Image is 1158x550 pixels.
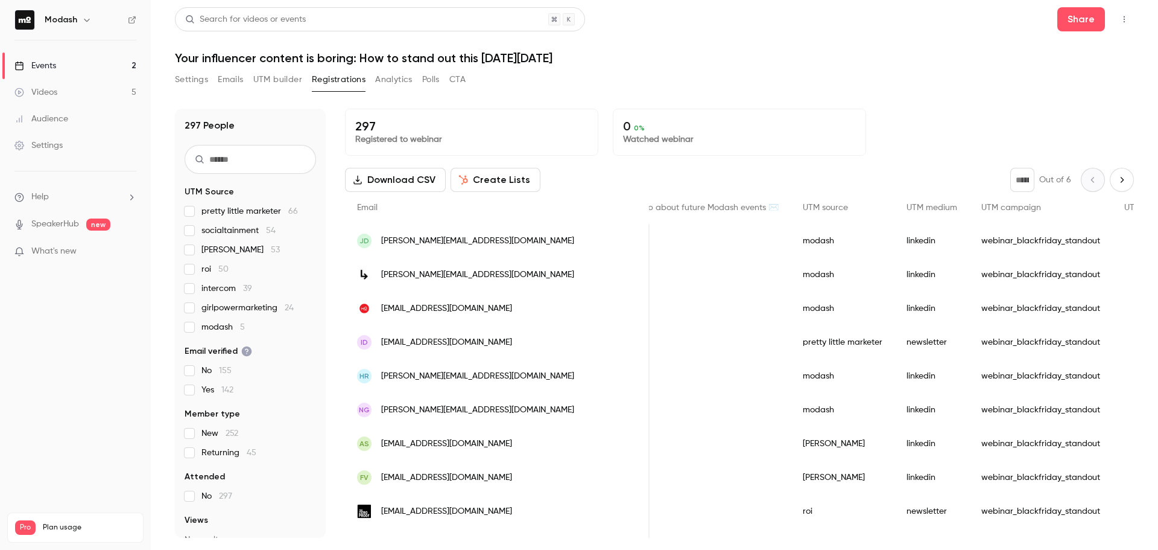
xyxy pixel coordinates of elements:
[791,359,894,393] div: modash
[791,258,894,292] div: modash
[381,404,574,417] span: [PERSON_NAME][EMAIL_ADDRESS][DOMAIN_NAME]
[634,124,645,132] span: 0 %
[201,321,245,333] span: modash
[381,370,574,383] span: [PERSON_NAME][EMAIL_ADDRESS][DOMAIN_NAME]
[894,258,969,292] div: linkedin
[247,449,256,457] span: 45
[185,471,225,483] span: Attended
[14,139,63,152] div: Settings
[345,168,446,192] button: Download CSV
[969,461,1112,494] div: webinar_blackfriday_standout
[894,427,969,461] div: linkedin
[253,70,302,89] button: UTM builder
[623,119,856,133] p: 0
[185,514,208,526] span: Views
[381,235,574,248] span: [PERSON_NAME][EMAIL_ADDRESS][DOMAIN_NAME]
[969,359,1112,393] div: webinar_blackfriday_standout
[218,70,243,89] button: Emails
[1110,168,1134,192] button: Next page
[969,292,1112,325] div: webinar_blackfriday_standout
[201,490,232,502] span: No
[969,427,1112,461] div: webinar_blackfriday_standout
[31,191,49,203] span: Help
[894,461,969,494] div: linkedin
[381,269,574,281] span: [PERSON_NAME][EMAIL_ADDRESS][DOMAIN_NAME]
[201,225,276,237] span: socialtainment
[14,113,68,125] div: Audience
[201,263,229,275] span: roi
[355,133,588,145] p: Registered to webinar
[15,520,36,535] span: Pro
[803,203,848,212] span: UTM source
[14,60,56,72] div: Events
[451,168,540,192] button: Create Lists
[1039,174,1071,186] p: Out of 6
[894,325,969,359] div: newsletter
[969,258,1112,292] div: webinar_blackfriday_standout
[969,393,1112,427] div: webinar_blackfriday_standout
[359,405,370,415] span: NG
[357,266,372,283] img: indentcorp.com
[969,494,1112,528] div: webinar_blackfriday_standout
[894,393,969,427] div: linkedin
[360,472,369,483] span: FV
[969,325,1112,359] div: webinar_blackfriday_standout
[185,186,234,198] span: UTM Source
[175,51,1134,65] h1: Your influencer content is boring: How to stand out this [DATE][DATE]
[14,86,57,98] div: Videos
[219,492,232,500] span: 297
[185,13,306,26] div: Search for videos or events
[791,427,894,461] div: [PERSON_NAME]
[359,235,369,246] span: JD
[266,226,276,235] span: 54
[381,505,512,518] span: [EMAIL_ADDRESS][DOMAIN_NAME]
[381,472,512,484] span: [EMAIL_ADDRESS][DOMAIN_NAME]
[243,284,252,293] span: 39
[576,203,779,212] span: Keep me in the loop about future Modash events ✉️
[218,265,229,273] span: 50
[288,207,298,216] span: 66
[791,325,894,359] div: pretty little marketer
[201,427,238,440] span: New
[357,301,372,316] img: modash.io
[201,244,280,256] span: [PERSON_NAME]
[240,323,245,331] span: 5
[31,245,77,258] span: What's new
[906,203,957,212] span: UTM medium
[201,302,294,314] span: girlpowermarketing
[201,447,256,459] span: Returning
[185,118,235,133] h1: 297 People
[271,246,280,254] span: 53
[185,534,316,546] p: No results
[312,70,365,89] button: Registrations
[43,523,136,532] span: Plan usage
[359,438,369,449] span: AS
[969,224,1112,258] div: webinar_blackfriday_standout
[894,494,969,528] div: newsletter
[201,365,232,377] span: No
[357,504,372,519] img: thezeroproof.com
[86,219,110,231] span: new
[355,119,588,133] p: 297
[449,70,466,89] button: CTA
[357,203,378,212] span: Email
[285,304,294,312] span: 24
[381,302,512,315] span: [EMAIL_ADDRESS][DOMAIN_NAME]
[185,408,240,420] span: Member type
[175,70,208,89] button: Settings
[894,359,969,393] div: linkedin
[185,345,252,357] span: Email verified
[791,224,894,258] div: modash
[894,292,969,325] div: linkedin
[201,283,252,295] span: intercom
[375,70,413,89] button: Analytics
[359,371,369,382] span: HR
[1057,7,1105,31] button: Share
[45,14,77,26] h6: Modash
[422,70,440,89] button: Polls
[981,203,1041,212] span: UTM campaign
[791,461,894,494] div: [PERSON_NAME]
[221,386,233,394] span: 142
[791,393,894,427] div: modash
[791,292,894,325] div: modash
